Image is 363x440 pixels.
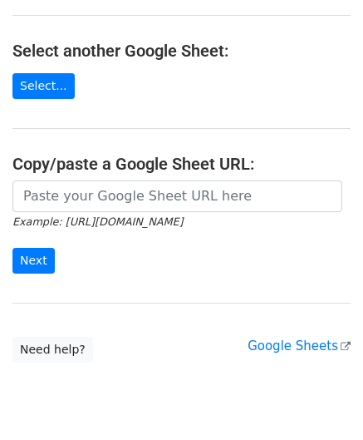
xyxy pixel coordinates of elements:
[248,339,351,353] a: Google Sheets
[12,248,55,274] input: Next
[12,215,183,228] small: Example: [URL][DOMAIN_NAME]
[12,73,75,99] a: Select...
[12,180,342,212] input: Paste your Google Sheet URL here
[280,360,363,440] iframe: Chat Widget
[12,154,351,174] h4: Copy/paste a Google Sheet URL:
[12,337,93,363] a: Need help?
[12,41,351,61] h4: Select another Google Sheet:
